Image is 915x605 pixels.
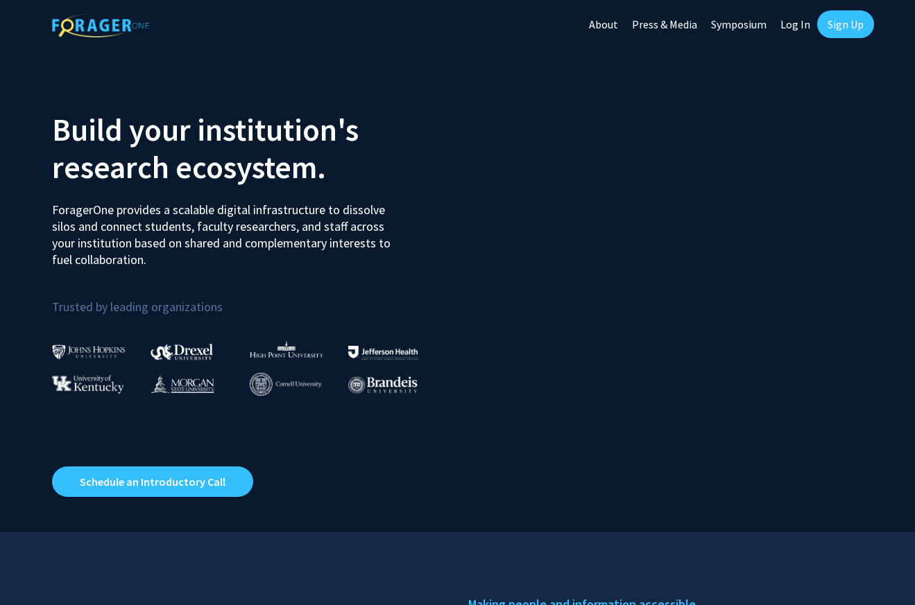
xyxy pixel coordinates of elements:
[250,373,322,396] img: Cornell University
[52,13,149,37] img: ForagerOne Logo
[52,111,447,186] h2: Build your institution's research ecosystem.
[348,376,418,394] img: Brandeis University
[52,375,124,394] img: University of Kentucky
[151,375,214,393] img: Morgan State University
[151,344,213,360] img: Drexel University
[817,10,874,38] a: Sign Up
[52,344,126,359] img: Johns Hopkins University
[52,466,253,497] a: Opens in a new tab
[250,341,323,358] img: High Point University
[52,279,447,317] p: Trusted by leading organizations
[52,191,400,268] p: ForagerOne provides a scalable digital infrastructure to dissolve silos and connect students, fac...
[348,346,418,359] img: Thomas Jefferson University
